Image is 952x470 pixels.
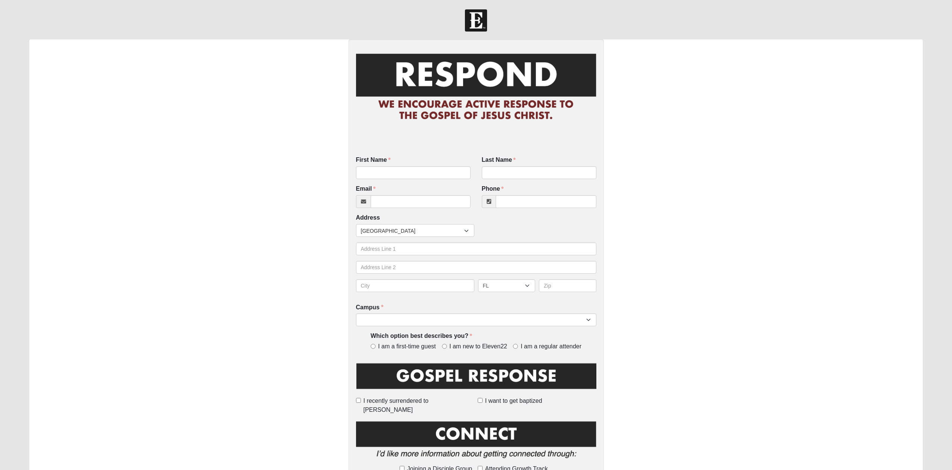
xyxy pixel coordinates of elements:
[478,398,483,403] input: I want to get baptized
[356,156,391,164] label: First Name
[356,214,380,222] label: Address
[356,279,474,292] input: City
[465,9,487,32] img: Church of Eleven22 Logo
[356,398,361,403] input: I recently surrendered to [PERSON_NAME]
[442,344,447,349] input: I am new to Eleven22
[371,344,376,349] input: I am a first-time guest
[356,261,596,274] input: Address Line 2
[356,303,383,312] label: Campus
[539,279,596,292] input: Zip
[513,344,518,349] input: I am a regular attender
[364,396,475,414] span: I recently surrendered to [PERSON_NAME]
[482,185,504,193] label: Phone
[356,243,596,255] input: Address Line 1
[450,342,507,351] span: I am new to Eleven22
[356,47,596,127] img: RespondCardHeader.png
[356,185,376,193] label: Email
[356,362,596,395] img: GospelResponseBLK.png
[361,224,464,237] span: [GEOGRAPHIC_DATA]
[482,156,516,164] label: Last Name
[378,342,436,351] span: I am a first-time guest
[356,420,596,463] img: Connect.png
[521,342,581,351] span: I am a regular attender
[371,332,472,340] label: Which option best describes you?
[485,396,542,405] span: I want to get baptized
